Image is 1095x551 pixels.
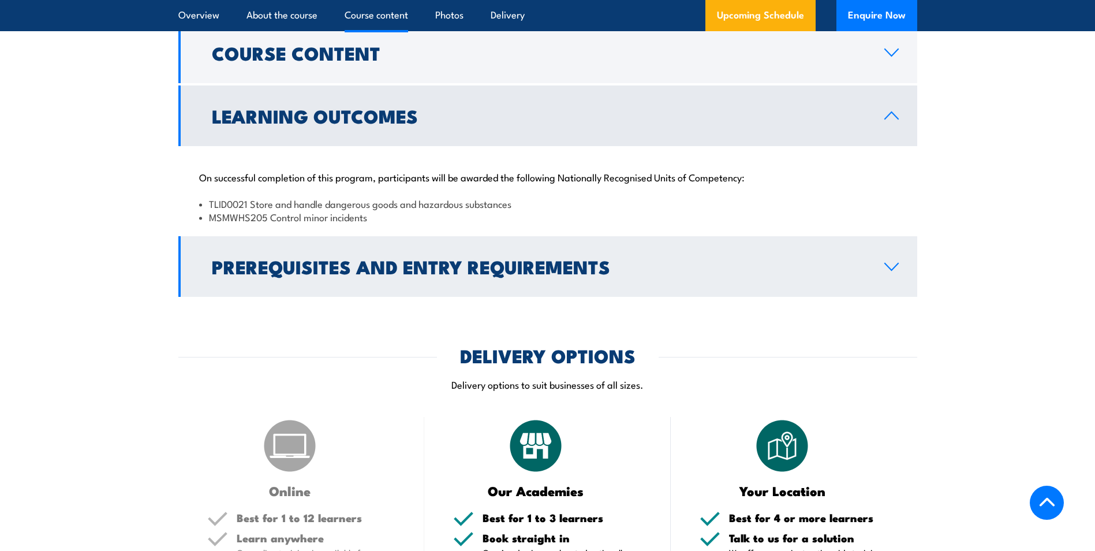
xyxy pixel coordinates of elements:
h3: Your Location [700,484,865,497]
h2: Course Content [212,44,866,61]
h2: Prerequisites and Entry Requirements [212,258,866,274]
h2: DELIVERY OPTIONS [460,347,636,363]
h5: Best for 1 to 12 learners [237,512,396,523]
li: MSMWHS205 Control minor incidents [199,210,896,224]
p: On successful completion of this program, participants will be awarded the following Nationally R... [199,171,896,183]
h5: Talk to us for a solution [729,533,888,543]
h5: Best for 1 to 3 learners [483,512,642,523]
h2: Learning Outcomes [212,107,866,124]
h5: Learn anywhere [237,533,396,543]
h5: Best for 4 or more learners [729,512,888,523]
a: Prerequisites and Entry Requirements [178,236,917,297]
p: Delivery options to suit businesses of all sizes. [178,378,917,391]
h3: Our Academies [453,484,619,497]
h3: Online [207,484,373,497]
a: Learning Outcomes [178,85,917,146]
h5: Book straight in [483,533,642,543]
li: TLID0021 Store and handle dangerous goods and hazardous substances [199,197,896,210]
a: Course Content [178,23,917,83]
